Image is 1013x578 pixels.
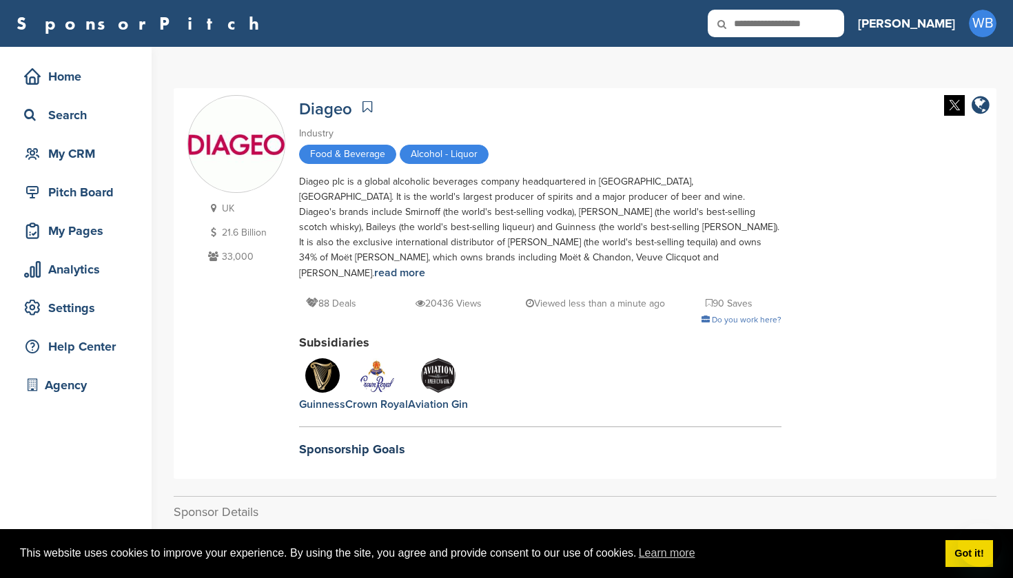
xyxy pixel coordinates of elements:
[858,8,955,39] a: [PERSON_NAME]
[21,64,138,89] div: Home
[944,95,965,116] img: Twitter white
[374,266,425,280] a: read more
[958,523,1002,567] iframe: Button to launch messaging window
[205,200,285,217] p: UK
[299,126,781,141] div: Industry
[205,248,285,265] p: 33,000
[306,295,356,312] p: 88 Deals
[969,10,996,37] span: WB
[702,315,781,324] a: Do you work here?
[14,331,138,362] a: Help Center
[299,99,352,119] a: Diageo
[345,358,408,412] a: Crown Royal
[408,358,468,412] a: Aviation Gin
[21,296,138,320] div: Settings
[526,295,665,312] p: Viewed less than a minute ago
[14,138,138,169] a: My CRM
[299,174,781,281] div: Diageo plc is a global alcoholic beverages company headquartered in [GEOGRAPHIC_DATA], [GEOGRAPHI...
[17,14,268,32] a: SponsorPitch
[188,99,285,190] img: Sponsorpitch & Diageo
[20,543,934,564] span: This website uses cookies to improve your experience. By using the site, you agree and provide co...
[421,358,456,393] img: Sponsorpitch & Aviation Gin
[945,540,993,568] a: dismiss cookie message
[706,295,753,312] p: 90 Saves
[416,295,482,312] p: 20436 Views
[14,99,138,131] a: Search
[858,14,955,33] h3: [PERSON_NAME]
[21,257,138,282] div: Analytics
[345,397,408,412] div: Crown Royal
[299,358,345,412] a: Guinness
[305,358,340,393] img: Sponsorpitch & Guinness
[360,358,394,393] img: Sponsorpitch & Crown Royal
[14,215,138,247] a: My Pages
[14,176,138,208] a: Pitch Board
[21,218,138,243] div: My Pages
[21,373,138,398] div: Agency
[299,397,345,412] div: Guinness
[299,440,781,459] h2: Sponsorship Goals
[408,397,468,412] div: Aviation Gin
[14,292,138,324] a: Settings
[972,95,990,118] a: company link
[21,103,138,127] div: Search
[205,224,285,241] p: 21.6 Billion
[21,141,138,166] div: My CRM
[14,254,138,285] a: Analytics
[14,61,138,92] a: Home
[21,334,138,359] div: Help Center
[299,333,781,352] h2: Subsidiaries
[637,543,697,564] a: learn more about cookies
[14,369,138,401] a: Agency
[174,503,996,522] h2: Sponsor Details
[299,145,396,164] span: Food & Beverage
[21,180,138,205] div: Pitch Board
[712,315,781,324] span: Do you work here?
[400,145,489,164] span: Alcohol - Liquor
